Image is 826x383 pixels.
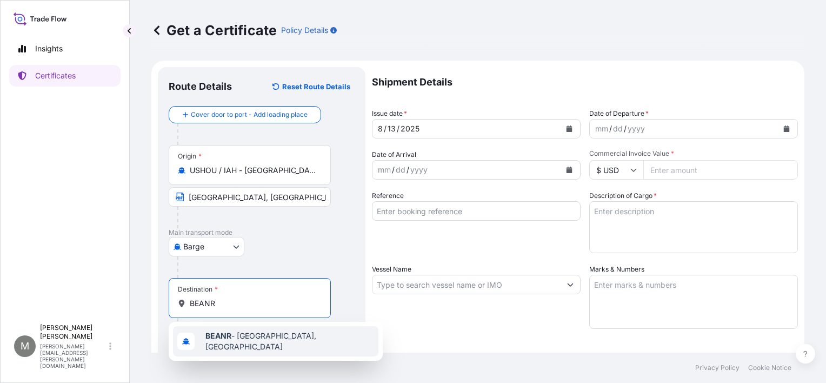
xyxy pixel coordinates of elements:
input: Enter amount [643,160,798,180]
p: [PERSON_NAME] [PERSON_NAME] [40,323,107,341]
p: Policy Details [281,25,328,36]
input: Enter booking reference [372,201,581,221]
p: Certificates [35,70,76,81]
div: / [384,122,387,135]
span: Date of Arrival [372,149,416,160]
div: / [624,122,627,135]
span: Barge [183,241,204,252]
p: Shipment Details [372,67,798,97]
span: Cover door to port - Add loading place [191,109,308,120]
div: month, [377,122,384,135]
div: day, [387,122,397,135]
div: year, [409,163,429,176]
label: Description of Cargo [589,190,657,201]
button: Calendar [561,120,578,137]
div: / [392,163,395,176]
span: - [GEOGRAPHIC_DATA], [GEOGRAPHIC_DATA] [205,331,374,352]
button: Show suggestions [561,275,580,294]
label: Reference [372,190,404,201]
div: month, [377,163,392,176]
span: Issue date [372,108,407,119]
div: / [407,163,409,176]
p: Route Details [169,80,232,93]
div: Destination [178,285,218,294]
input: Text to appear on certificate [169,187,331,207]
p: [PERSON_NAME][EMAIL_ADDRESS][PERSON_NAME][DOMAIN_NAME] [40,343,107,369]
div: day, [395,163,407,176]
div: year, [627,122,646,135]
div: Show suggestions [169,322,383,361]
span: M [21,341,29,352]
div: / [609,122,612,135]
input: Origin [190,165,317,176]
div: / [397,122,399,135]
button: Select transport [169,237,244,256]
div: year, [399,122,421,135]
p: Reset Route Details [282,81,350,92]
span: Commercial Invoice Value [589,149,798,158]
p: Privacy Policy [695,364,740,372]
label: Vessel Name [372,264,411,275]
p: Insights [35,43,63,54]
span: Date of Departure [589,108,649,119]
label: Marks & Numbers [589,264,644,275]
button: Calendar [561,161,578,179]
b: BEANR [205,331,231,340]
p: Cookie Notice [748,364,791,372]
button: Calendar [778,120,795,137]
p: Get a Certificate [151,22,277,39]
div: Origin [178,152,202,161]
p: Main transport mode [169,228,355,237]
input: Destination [190,298,317,309]
div: day, [612,122,624,135]
input: Type to search vessel name or IMO [372,275,561,294]
div: month, [594,122,609,135]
